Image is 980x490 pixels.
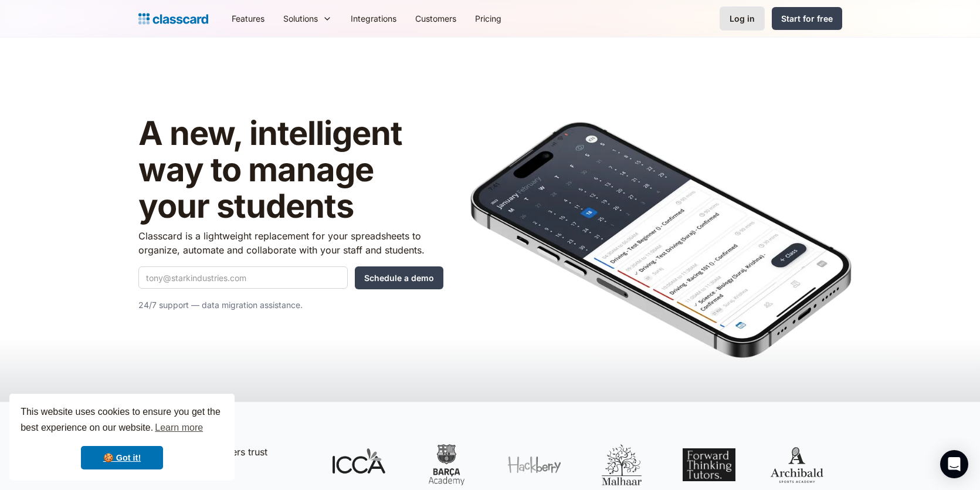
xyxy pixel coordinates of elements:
[138,229,443,257] p: Classcard is a lightweight replacement for your spreadsheets to organize, automate and collaborat...
[153,419,205,437] a: learn more about cookies
[355,266,443,289] input: Schedule a demo
[81,446,163,469] a: dismiss cookie message
[9,394,235,481] div: cookieconsent
[720,6,765,31] a: Log in
[283,12,318,25] div: Solutions
[940,450,968,478] div: Open Intercom Messenger
[772,7,842,30] a: Start for free
[138,266,443,289] form: Quick Demo Form
[222,5,274,32] a: Features
[138,11,208,27] a: Logo
[406,5,466,32] a: Customers
[466,5,511,32] a: Pricing
[21,405,223,437] span: This website uses cookies to ensure you get the best experience on our website.
[138,116,443,224] h1: A new, intelligent way to manage your students
[341,5,406,32] a: Integrations
[138,266,348,289] input: tony@starkindustries.com
[730,12,755,25] div: Log in
[781,12,833,25] div: Start for free
[138,298,443,312] p: 24/7 support — data migration assistance.
[274,5,341,32] div: Solutions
